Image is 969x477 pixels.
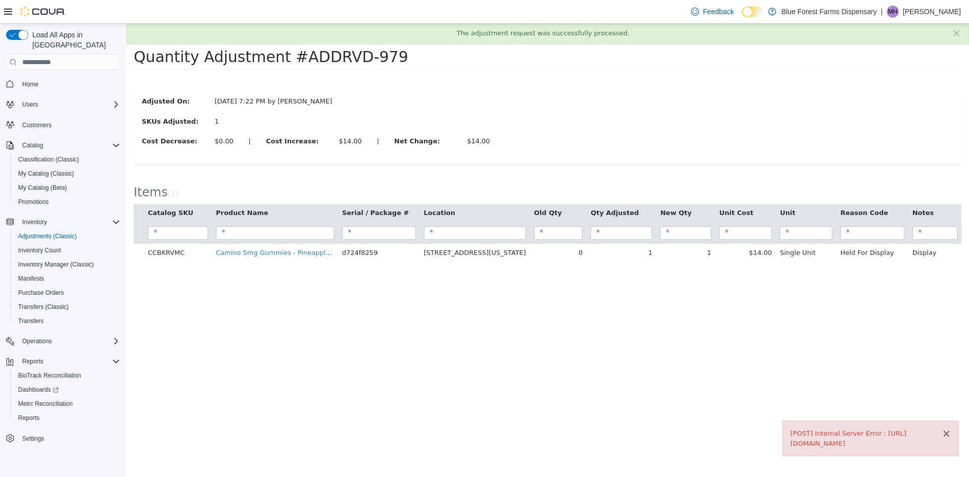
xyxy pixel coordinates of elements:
[18,198,49,206] span: Promotions
[2,97,124,112] button: Users
[22,141,43,149] span: Catalog
[22,184,69,194] button: Catalog SKU
[14,230,81,242] a: Adjustments (Classic)
[260,113,333,123] label: Net Change:
[8,113,81,123] label: Cost Decrease:
[14,244,120,256] span: Inventory Count
[14,315,120,327] span: Transfers
[18,386,59,394] span: Dashboards
[18,432,120,445] span: Settings
[18,78,42,90] a: Home
[14,168,78,180] a: My Catalog (Classic)
[14,412,43,424] a: Reports
[14,398,120,410] span: Metrc Reconciliation
[14,182,120,194] span: My Catalog (Beta)
[18,260,94,269] span: Inventory Manager (Classic)
[782,220,835,238] td: Display
[2,215,124,229] button: Inventory
[703,7,734,17] span: Feedback
[887,6,899,18] div: Michael Huang
[10,300,124,314] button: Transfers (Classic)
[88,113,107,123] div: $0.00
[14,315,47,327] a: Transfers
[687,2,738,22] a: Feedback
[8,162,41,176] span: Items
[530,220,589,238] td: 1
[742,7,763,17] input: Dark Mode
[8,24,282,42] span: Quantity Adjustment #ADDRVD-979
[903,6,961,18] p: [PERSON_NAME]
[18,216,51,228] button: Inventory
[28,30,120,50] span: Load All Apps in [GEOGRAPHIC_DATA]
[18,184,67,192] span: My Catalog (Beta)
[816,405,825,415] button: ×
[18,372,81,380] span: BioTrack Reconciliation
[10,397,124,411] button: Metrc Reconciliation
[22,100,38,109] span: Users
[14,398,77,410] a: Metrc Reconciliation
[589,220,650,238] td: $14.00
[8,73,81,83] label: Adjusted On:
[2,354,124,368] button: Reports
[22,337,52,345] span: Operations
[81,73,219,83] div: [DATE] 7:22 PM by [PERSON_NAME]
[341,113,364,123] div: $14.00
[14,384,120,396] span: Dashboards
[18,139,47,151] button: Catalog
[6,72,120,472] nav: Complex example
[18,98,120,111] span: Users
[18,289,64,297] span: Purchase Orders
[22,121,51,129] span: Customers
[786,184,810,194] button: Notes
[14,244,65,256] a: Inventory Count
[298,184,331,194] button: Location
[22,357,43,365] span: Reports
[44,166,49,175] span: 1
[10,383,124,397] a: Dashboards
[460,220,530,238] td: 1
[10,243,124,257] button: Inventory Count
[14,412,120,424] span: Reports
[18,335,120,347] span: Operations
[710,220,782,238] td: Held For Display
[10,272,124,286] button: Manifests
[22,80,38,88] span: Home
[10,411,124,425] button: Reports
[14,369,120,382] span: BioTrack Reconciliation
[90,184,144,194] button: Product Name
[14,168,120,180] span: My Catalog (Classic)
[212,220,294,238] td: d724f8259
[18,170,74,178] span: My Catalog (Classic)
[10,152,124,167] button: Classification (Classic)
[90,225,238,233] a: Camino 5mg Gummies - Pineapple Habenero
[10,181,124,195] button: My Catalog (Beta)
[18,303,69,311] span: Transfers (Classic)
[826,5,835,15] button: ×
[18,155,79,164] span: Classification (Classic)
[2,76,124,91] button: Home
[22,218,47,226] span: Inventory
[14,301,120,313] span: Transfers (Classic)
[2,118,124,132] button: Customers
[534,184,567,194] button: New Qty
[2,138,124,152] button: Catalog
[132,113,205,123] label: Cost Increase:
[18,119,120,131] span: Customers
[781,6,877,18] p: Blue Forest Farms Dispensary
[650,220,710,238] td: Single Unit
[14,369,85,382] a: BioTrack Reconciliation
[18,400,73,408] span: Metrc Reconciliation
[14,196,53,208] a: Promotions
[593,184,629,194] button: Unit Cost
[8,93,81,103] label: SKUs Adjusted:
[18,98,42,111] button: Users
[10,257,124,272] button: Inventory Manager (Classic)
[714,184,764,194] button: Reason Code
[2,431,124,446] button: Settings
[464,184,514,194] button: Qty Adjusted
[216,184,285,194] button: Serial / Package #
[22,435,44,443] span: Settings
[664,405,825,425] div: [POST] Internal Server Error : [URL][DOMAIN_NAME]
[20,7,66,17] img: Cova
[14,301,73,313] a: Transfers (Classic)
